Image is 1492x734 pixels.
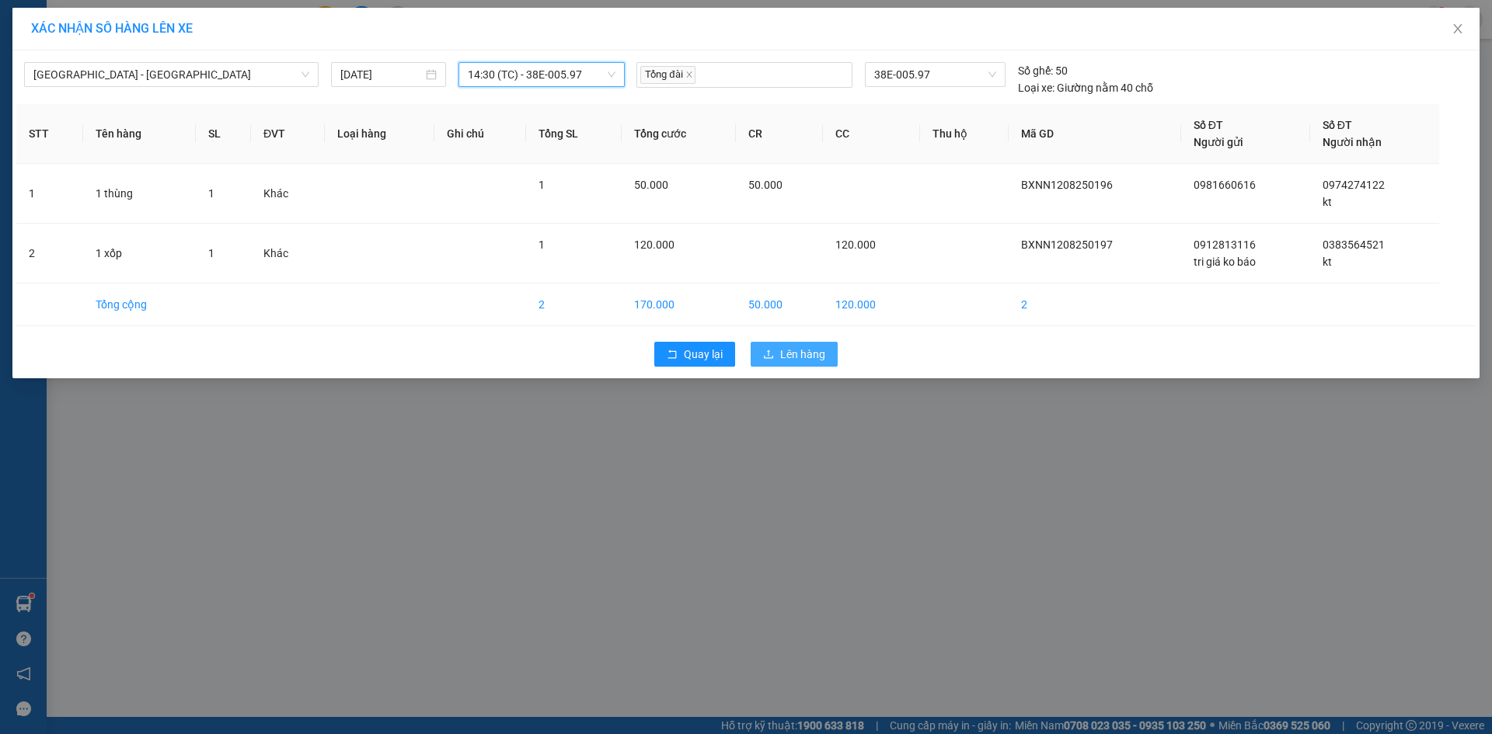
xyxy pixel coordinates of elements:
td: 50.000 [736,284,824,326]
span: Hà Nội - Kỳ Anh [33,63,309,86]
span: 38E-005.97 [874,63,995,86]
td: 1 [16,164,83,224]
span: 1 [208,187,214,200]
th: Tổng SL [526,104,622,164]
span: 0981660616 [1194,179,1256,191]
td: 170.000 [622,284,736,326]
button: uploadLên hàng [751,342,838,367]
span: Quay lại [684,346,723,363]
span: Số ĐT [1323,119,1352,131]
span: upload [763,349,774,361]
td: Khác [251,164,325,224]
input: 12/08/2025 [340,66,423,83]
th: Tổng cước [622,104,736,164]
button: rollbackQuay lại [654,342,735,367]
div: 50 [1018,62,1068,79]
span: 1 [208,247,214,259]
td: 2 [16,224,83,284]
div: Giường nằm 40 chỗ [1018,79,1153,96]
span: 120.000 [634,238,675,251]
span: kt [1323,256,1332,268]
span: tri giá ko báo [1194,256,1256,268]
span: BXNN1208250197 [1021,238,1113,251]
td: 1 thùng [83,164,196,224]
th: Thu hộ [920,104,1009,164]
th: Ghi chú [434,104,526,164]
th: STT [16,104,83,164]
span: 0383564521 [1323,238,1385,251]
span: Lên hàng [780,346,825,363]
td: 1 xốp [83,224,196,284]
span: rollback [667,349,678,361]
span: 0912813116 [1194,238,1256,251]
th: SL [196,104,251,164]
span: Loại xe: [1018,79,1055,96]
span: kt [1323,196,1332,208]
span: 120.000 [835,238,876,251]
span: Người nhận [1323,136,1382,148]
th: Mã GD [1009,104,1181,164]
text: BXNN1208250196 [70,65,194,82]
span: BXNN1208250196 [1021,179,1113,191]
td: 120.000 [823,284,919,326]
button: Close [1436,8,1480,51]
span: 1 [539,179,545,191]
div: Gửi: Bến Xe Nước Ngầm [12,91,128,123]
th: CR [736,104,824,164]
th: Tên hàng [83,104,196,164]
span: close [685,71,693,78]
span: 50.000 [634,179,668,191]
span: 14:30 (TC) - 38E-005.97 [468,63,615,86]
span: Số ĐT [1194,119,1223,131]
span: Người gửi [1194,136,1243,148]
span: 0974274122 [1323,179,1385,191]
th: CC [823,104,919,164]
th: Loại hàng [325,104,434,164]
span: 1 [539,238,545,251]
span: close [1452,23,1464,35]
td: 2 [526,284,622,326]
td: 2 [1009,284,1181,326]
td: Khác [251,224,325,284]
th: ĐVT [251,104,325,164]
span: Tổng đài [640,66,695,84]
span: XÁC NHẬN SỐ HÀNG LÊN XE [31,21,193,36]
span: Số ghế: [1018,62,1053,79]
td: Tổng cộng [83,284,196,326]
span: 50.000 [748,179,783,191]
div: Nhận: Văn phòng Kỳ Anh [136,91,253,123]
